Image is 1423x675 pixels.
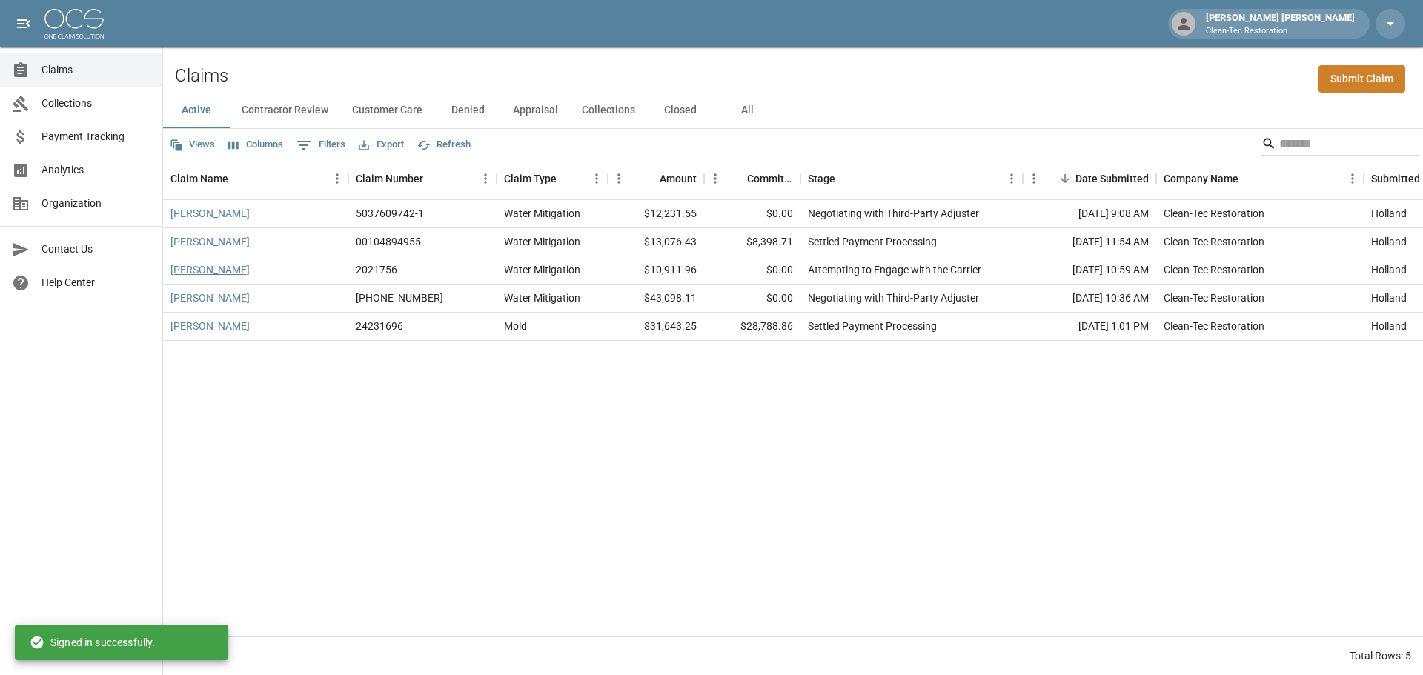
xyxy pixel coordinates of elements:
button: Active [163,93,230,128]
div: Claim Name [163,158,348,199]
div: Clean-Tec Restoration [1164,234,1264,249]
div: Committed Amount [747,158,793,199]
span: Collections [42,96,150,111]
button: Menu [704,167,726,190]
div: Negotiating with Third-Party Adjuster [808,290,979,305]
div: $0.00 [704,285,800,313]
button: Contractor Review [230,93,340,128]
button: Menu [474,167,497,190]
button: Menu [586,167,608,190]
div: Clean-Tec Restoration [1164,319,1264,333]
div: Stage [808,158,835,199]
div: Claim Number [356,158,423,199]
div: Claim Name [170,158,228,199]
div: Claim Number [348,158,497,199]
span: Analytics [42,162,150,178]
div: Total Rows: 5 [1350,648,1411,663]
div: [DATE] 1:01 PM [1023,313,1156,341]
div: Holland [1371,319,1407,333]
button: Sort [835,168,856,189]
div: Holland [1371,234,1407,249]
div: Water Mitigation [504,206,580,221]
button: Select columns [225,133,287,156]
div: Company Name [1164,158,1238,199]
div: Attempting to Engage with the Carrier [808,262,981,277]
div: Committed Amount [704,158,800,199]
div: Water Mitigation [504,234,580,249]
div: Holland [1371,262,1407,277]
button: Appraisal [501,93,570,128]
div: Company Name [1156,158,1364,199]
a: [PERSON_NAME] [170,319,250,333]
div: Holland [1371,206,1407,221]
button: Menu [1023,167,1045,190]
div: dynamic tabs [163,93,1423,128]
div: [DATE] 10:36 AM [1023,285,1156,313]
button: Menu [1001,167,1023,190]
div: Negotiating with Third-Party Adjuster [808,206,979,221]
div: Clean-Tec Restoration [1164,262,1264,277]
a: [PERSON_NAME] [170,234,250,249]
button: Menu [1341,167,1364,190]
div: Settled Payment Processing [808,234,937,249]
button: Collections [570,93,647,128]
div: Water Mitigation [504,262,580,277]
button: Export [355,133,408,156]
div: Stage [800,158,1023,199]
div: $28,788.86 [704,313,800,341]
button: open drawer [9,9,39,39]
div: $13,076.43 [608,228,704,256]
button: Refresh [414,133,474,156]
div: $0.00 [704,200,800,228]
button: Sort [423,168,444,189]
a: [PERSON_NAME] [170,262,250,277]
button: Sort [228,168,249,189]
a: [PERSON_NAME] [170,290,250,305]
div: Amount [660,158,697,199]
span: Help Center [42,275,150,290]
div: Date Submitted [1075,158,1149,199]
div: Clean-Tec Restoration [1164,206,1264,221]
button: Customer Care [340,93,434,128]
button: Sort [557,168,577,189]
div: Clean-Tec Restoration [1164,290,1264,305]
div: Water Mitigation [504,290,580,305]
div: Search [1261,132,1420,159]
div: 5037609742-1 [356,206,424,221]
div: Mold [504,319,527,333]
div: $12,231.55 [608,200,704,228]
div: [DATE] 10:59 AM [1023,256,1156,285]
button: Sort [639,168,660,189]
div: Holland [1371,290,1407,305]
button: Denied [434,93,501,128]
div: $8,398.71 [704,228,800,256]
button: Menu [608,167,630,190]
button: Views [166,133,219,156]
div: Claim Type [497,158,608,199]
span: Payment Tracking [42,129,150,144]
div: 1006-18-2882 [356,290,443,305]
button: Sort [726,168,747,189]
button: Sort [1055,168,1075,189]
button: Sort [1238,168,1259,189]
div: $31,643.25 [608,313,704,341]
div: 00104894955 [356,234,421,249]
div: Settled Payment Processing [808,319,937,333]
div: $0.00 [704,256,800,285]
div: Date Submitted [1023,158,1156,199]
div: 24231696 [356,319,403,333]
div: Claim Type [504,158,557,199]
h2: Claims [175,65,228,87]
p: Clean-Tec Restoration [1206,25,1355,38]
div: Amount [608,158,704,199]
span: Contact Us [42,242,150,257]
button: Show filters [293,133,349,157]
div: [PERSON_NAME] [PERSON_NAME] [1200,10,1361,37]
button: Closed [647,93,714,128]
div: [DATE] 11:54 AM [1023,228,1156,256]
img: ocs-logo-white-transparent.png [44,9,104,39]
div: [DATE] 9:08 AM [1023,200,1156,228]
button: All [714,93,780,128]
button: Menu [326,167,348,190]
span: Claims [42,62,150,78]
